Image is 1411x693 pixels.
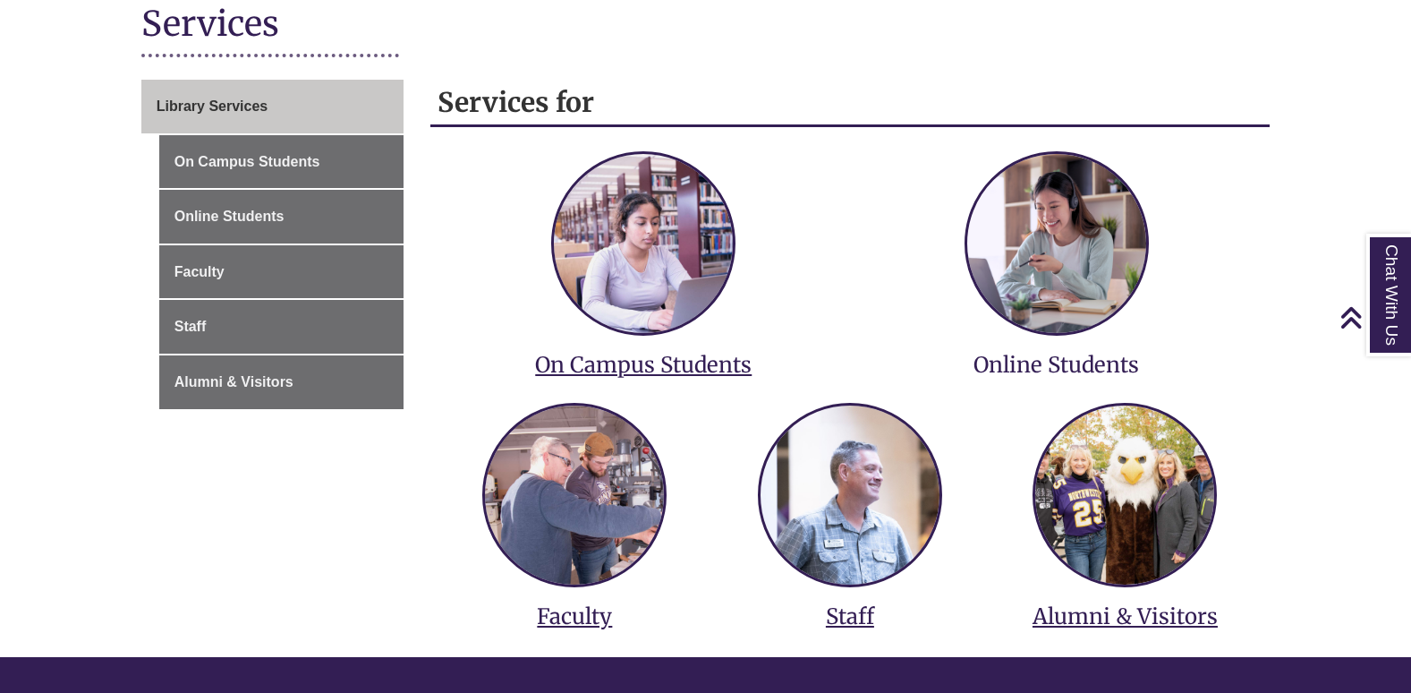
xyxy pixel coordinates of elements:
div: Guide Page Menu [141,80,404,409]
a: services for online students Online Students [863,136,1249,379]
a: services for alumni and visitors Alumni & Visitors [1001,388,1250,630]
h3: Online Students [863,351,1249,379]
a: services for on campus students On Campus Students [451,136,837,379]
a: Alumni & Visitors [159,355,404,409]
a: Faculty [159,245,404,299]
a: Online Students [159,190,404,244]
h1: Services [141,2,1271,49]
img: services for staff [761,406,939,585]
a: Library Services [141,80,404,133]
a: services for faculty Faculty [451,388,700,630]
h3: On Campus Students [451,351,837,379]
a: Staff [159,300,404,354]
h3: Alumni & Visitors [1001,603,1250,630]
img: services for alumni and visitors [1035,406,1214,585]
img: services for on campus students [554,154,733,333]
a: services for staff Staff [726,388,974,630]
a: Back to Top [1339,305,1407,329]
h3: Staff [726,603,974,630]
h3: Faculty [451,603,700,630]
img: services for faculty [485,406,664,585]
span: Library Services [157,98,268,114]
h2: Services for [430,80,1271,127]
a: On Campus Students [159,135,404,189]
img: services for online students [967,154,1146,333]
